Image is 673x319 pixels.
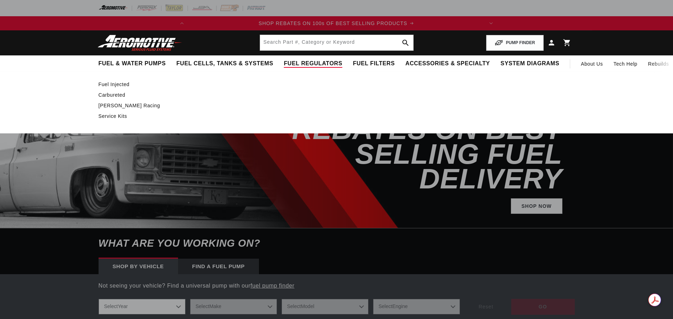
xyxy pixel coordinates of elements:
div: Announcement [189,19,484,27]
button: PUMP FINDER [486,35,543,51]
span: Fuel Filters [353,60,395,67]
select: Year [99,299,185,314]
summary: Fuel Filters [348,55,400,72]
button: Translation missing: en.sections.announcements.next_announcement [484,16,498,30]
span: Tech Help [614,60,638,68]
div: Shop by vehicle [99,259,178,274]
h6: What are you working on? [81,228,592,258]
h2: SHOP SUMMER REBATES ON BEST SELLING FUEL DELIVERY [260,92,562,191]
a: Service Kits [99,113,568,119]
span: Fuel & Water Pumps [99,60,166,67]
select: Engine [373,299,460,314]
a: fuel pump finder [250,283,294,289]
button: search button [398,35,413,50]
p: Not seeing your vehicle? Find a universal pump with our [99,281,575,290]
a: About Us [575,55,608,72]
button: Translation missing: en.sections.announcements.previous_announcement [175,16,189,30]
a: [PERSON_NAME] Racing [99,102,568,109]
select: Model [282,299,368,314]
a: Shop Now [511,198,562,214]
a: Carbureted [99,92,568,98]
span: Fuel Regulators [284,60,342,67]
span: Rebuilds [648,60,669,68]
div: Find a Fuel Pump [178,259,259,274]
summary: Fuel & Water Pumps [93,55,171,72]
span: Accessories & Specialty [406,60,490,67]
select: Make [190,299,277,314]
a: SHOP REBATES ON 100s OF BEST SELLING PRODUCTS [189,19,484,27]
div: 1 of 2 [189,19,484,27]
input: Search by Part Number, Category or Keyword [260,35,413,50]
summary: Fuel Cells, Tanks & Systems [171,55,278,72]
span: About Us [581,61,603,67]
a: Fuel Injected [99,81,568,88]
summary: System Diagrams [495,55,565,72]
span: System Diagrams [501,60,559,67]
summary: Fuel Regulators [278,55,347,72]
summary: Tech Help [608,55,643,72]
span: Fuel Cells, Tanks & Systems [176,60,273,67]
span: SHOP REBATES ON 100s OF BEST SELLING PRODUCTS [259,20,407,26]
summary: Accessories & Specialty [400,55,495,72]
img: Aeromotive [96,35,184,51]
slideshow-component: Translation missing: en.sections.announcements.announcement_bar [81,16,592,30]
